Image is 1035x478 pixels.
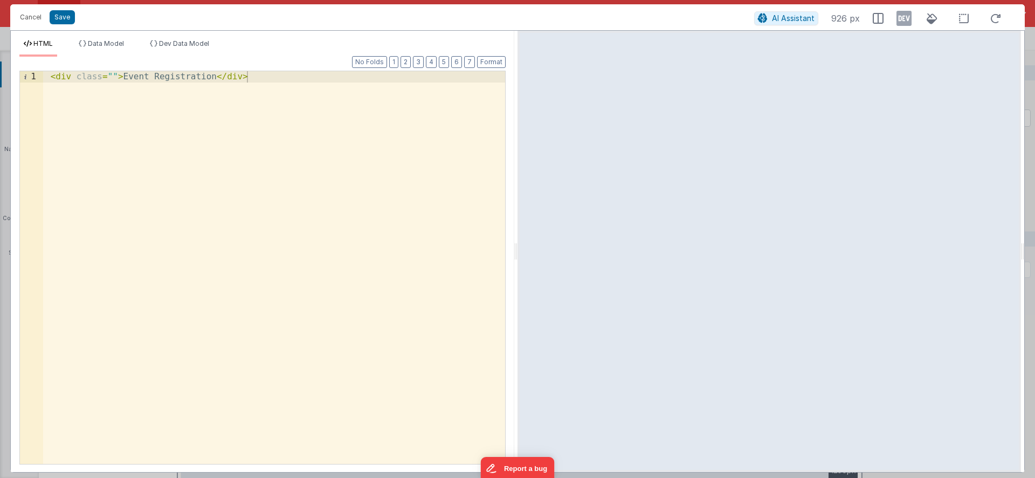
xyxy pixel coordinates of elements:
[477,56,506,68] button: Format
[426,56,437,68] button: 4
[50,10,75,24] button: Save
[451,56,462,68] button: 6
[754,11,818,25] button: AI Assistant
[831,12,860,25] span: 926 px
[88,39,124,47] span: Data Model
[413,56,424,68] button: 3
[352,56,387,68] button: No Folds
[439,56,449,68] button: 5
[20,71,43,83] div: 1
[389,56,398,68] button: 1
[772,13,815,23] span: AI Assistant
[15,10,47,25] button: Cancel
[33,39,53,47] span: HTML
[401,56,411,68] button: 2
[159,39,209,47] span: Dev Data Model
[464,56,475,68] button: 7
